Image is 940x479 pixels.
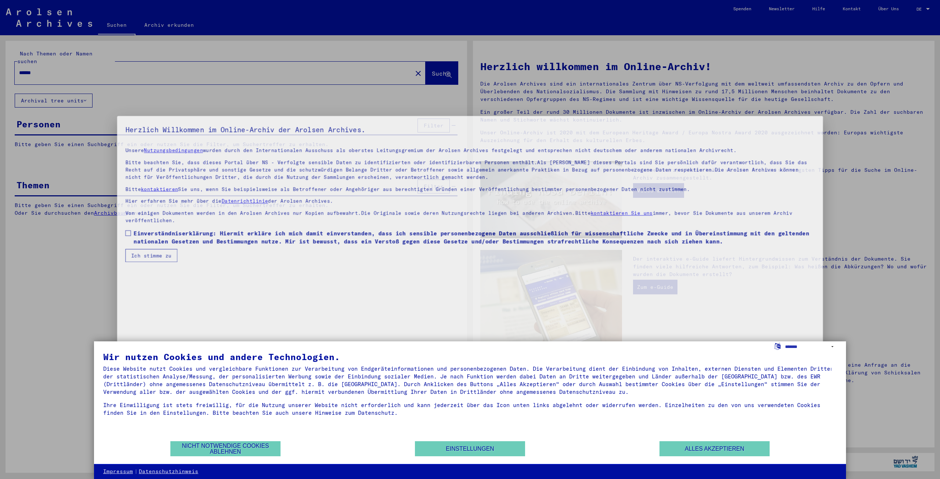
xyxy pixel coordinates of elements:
a: Datenrichtlinie [205,195,255,202]
a: Nutzungsbedingungen [123,141,185,148]
div: Ihre Einwilligung ist stets freiwillig, für die Nutzung unserer Website nicht erforderlich und ka... [103,401,837,417]
button: Einstellungen [415,441,525,456]
button: Alles akzeptieren [659,441,770,456]
div: Diese Website nutzt Cookies und vergleichbare Funktionen zur Verarbeitung von Endgeräteinformatio... [103,365,837,396]
button: Ich stimme zu [103,250,158,264]
p: Hier erfahren Sie mehr über die der Arolsen Archives. [103,195,837,203]
span: Einverständniserklärung: Hiermit erkläre ich mich damit einverstanden, dass ich sensible personen... [112,228,837,246]
p: Unsere wurden durch den Internationalen Ausschuss als oberstes Leitungsgremium der Arolsen Archiv... [103,141,837,149]
a: Datenschutzhinweis [139,468,198,475]
div: Wir nutzen Cookies und andere Technologien. [103,352,837,361]
select: Sprache auswählen [785,341,837,352]
a: Impressum [103,468,133,475]
p: Von einigen Dokumenten werden in den Arolsen Archives nur Kopien aufbewahrt.Die Originale sowie d... [103,208,837,223]
a: kontaktieren Sie uns [599,208,665,215]
p: Bitte Sie uns, wenn Sie beispielsweise als Betroffener oder Angehöriger aus berechtigten Gründen ... [103,182,837,190]
button: Nicht notwendige Cookies ablehnen [170,441,281,456]
label: Sprache auswählen [774,342,781,349]
p: Bitte beachten Sie, dass dieses Portal über NS - Verfolgte sensible Daten zu identifizierten oder... [103,154,837,177]
a: kontaktieren [119,182,159,189]
h5: Herzlich Willkommen im Online-Archiv der Arolsen Archives. [103,117,837,128]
